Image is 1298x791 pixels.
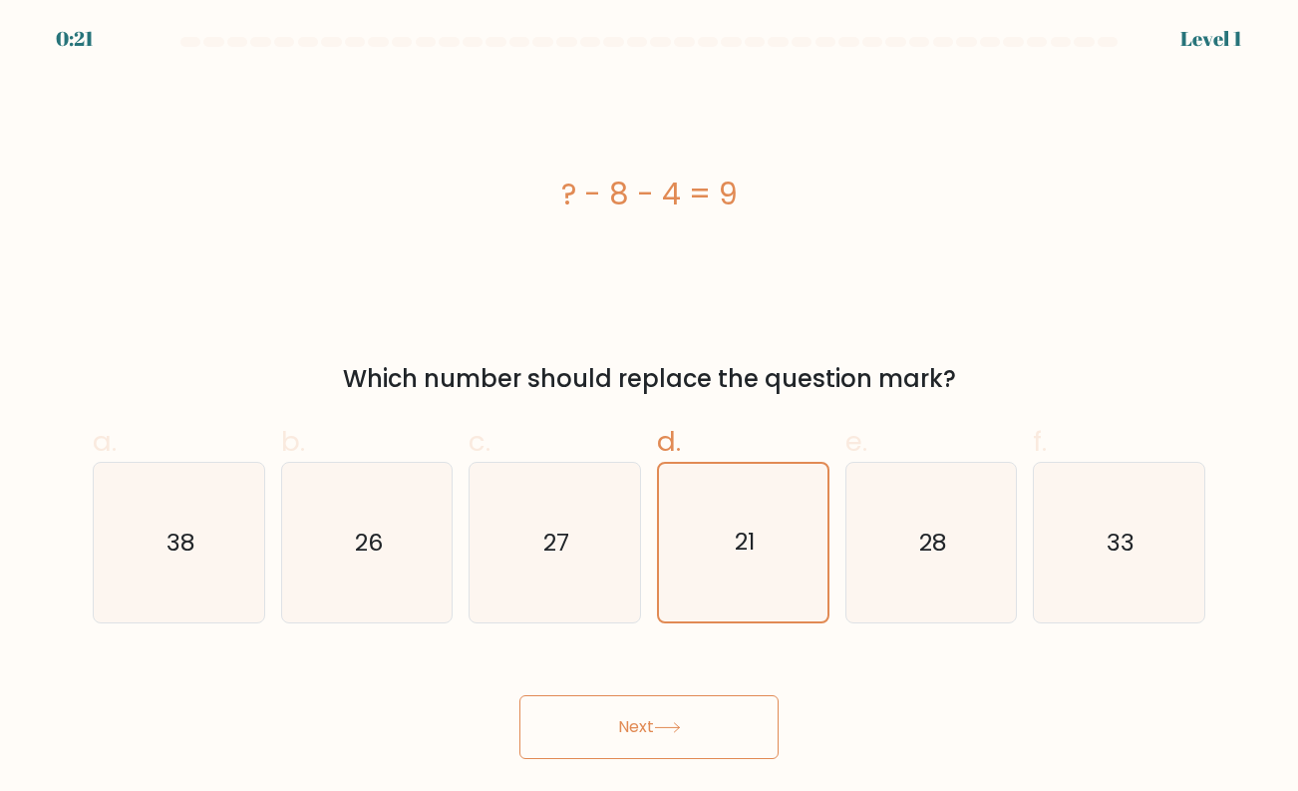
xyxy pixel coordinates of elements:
[543,526,569,559] text: 27
[281,422,305,461] span: b.
[105,361,1193,397] div: Which number should replace the question mark?
[93,172,1205,216] div: ? - 8 - 4 = 9
[469,422,490,461] span: c.
[56,24,94,54] div: 0:21
[735,526,755,559] text: 21
[1180,24,1242,54] div: Level 1
[657,422,681,461] span: d.
[1107,526,1135,559] text: 33
[1033,422,1047,461] span: f.
[519,695,779,759] button: Next
[93,422,117,461] span: a.
[845,422,867,461] span: e.
[165,526,194,559] text: 38
[919,526,947,559] text: 28
[355,526,383,559] text: 26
